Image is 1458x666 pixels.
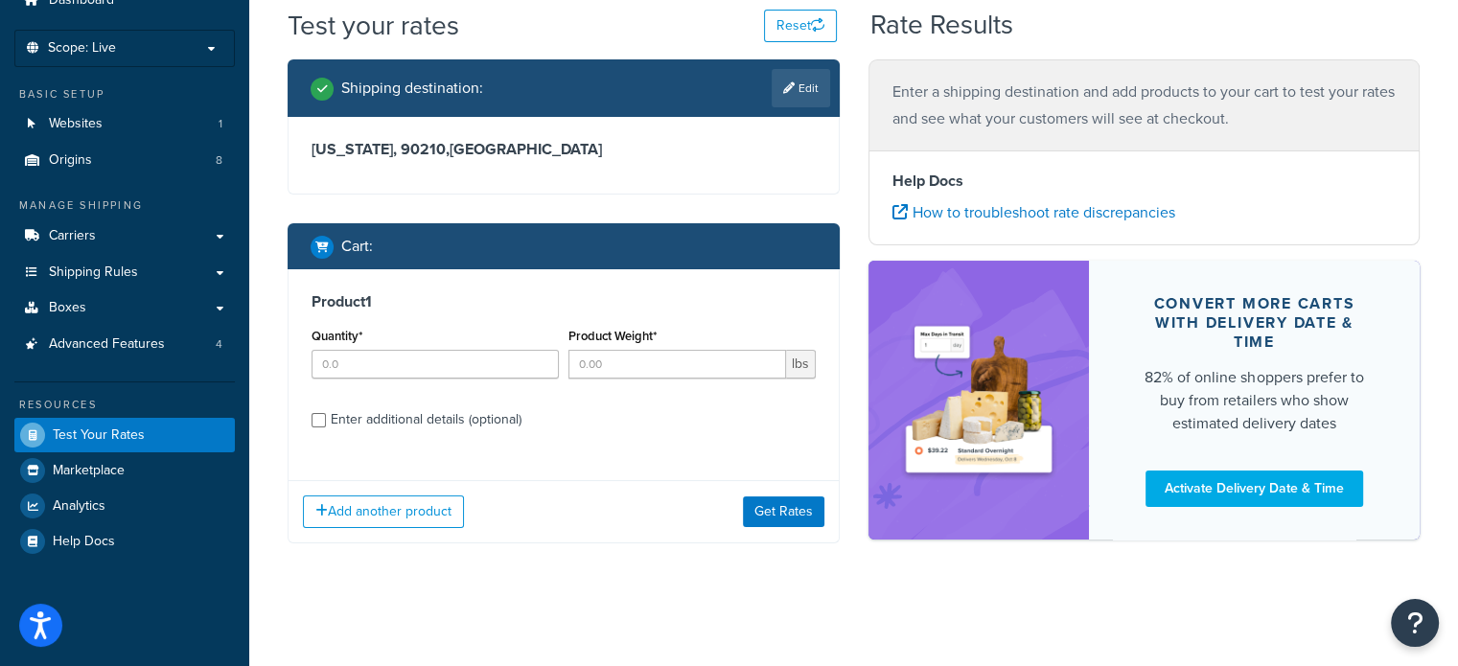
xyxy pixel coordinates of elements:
a: Boxes [14,290,235,326]
div: 82% of online shoppers prefer to buy from retailers who show estimated delivery dates [1135,366,1374,435]
h2: Rate Results [870,11,1013,40]
a: Edit [772,69,830,107]
li: Origins [14,143,235,178]
div: Convert more carts with delivery date & time [1135,294,1374,352]
a: Analytics [14,489,235,523]
span: Websites [49,116,103,132]
li: Advanced Features [14,327,235,362]
label: Product Weight* [568,329,657,343]
span: 8 [216,152,222,169]
button: Get Rates [743,496,824,527]
h3: Product 1 [312,292,816,311]
span: Test Your Rates [53,427,145,444]
input: Enter additional details (optional) [312,413,326,427]
a: Shipping Rules [14,255,235,290]
button: Add another product [303,495,464,528]
div: Resources [14,397,235,413]
span: Help Docs [53,534,115,550]
label: Quantity* [312,329,362,343]
a: Advanced Features4 [14,327,235,362]
div: Enter additional details (optional) [331,406,521,433]
span: Scope: Live [48,40,116,57]
span: Origins [49,152,92,169]
h4: Help Docs [892,170,1397,193]
img: feature-image-ddt-36eae7f7280da8017bfb280eaccd9c446f90b1fe08728e4019434db127062ab4.png [897,289,1060,511]
span: Analytics [53,498,105,515]
div: Basic Setup [14,86,235,103]
a: Activate Delivery Date & Time [1146,471,1363,507]
button: Open Resource Center [1391,599,1439,647]
a: Marketplace [14,453,235,488]
a: Carriers [14,218,235,254]
button: Reset [764,10,837,42]
input: 0.00 [568,350,786,379]
span: 1 [219,116,222,132]
h1: Test your rates [288,7,459,44]
span: lbs [786,350,816,379]
span: Shipping Rules [49,264,138,281]
span: Boxes [49,300,86,316]
a: Help Docs [14,524,235,559]
div: Manage Shipping [14,197,235,214]
span: Advanced Features [49,336,165,353]
a: How to troubleshoot rate discrepancies [892,201,1175,223]
input: 0.0 [312,350,559,379]
h2: Cart : [341,238,373,255]
h3: [US_STATE], 90210 , [GEOGRAPHIC_DATA] [312,140,816,159]
p: Enter a shipping destination and add products to your cart to test your rates and see what your c... [892,79,1397,132]
a: Websites1 [14,106,235,142]
li: Websites [14,106,235,142]
span: Carriers [49,228,96,244]
span: Marketplace [53,463,125,479]
h2: Shipping destination : [341,80,483,97]
a: Origins8 [14,143,235,178]
a: Test Your Rates [14,418,235,452]
span: 4 [216,336,222,353]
